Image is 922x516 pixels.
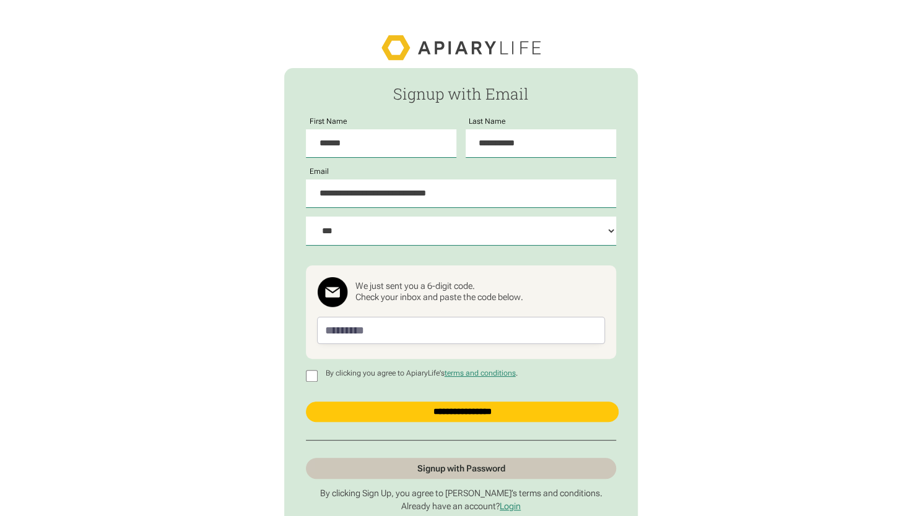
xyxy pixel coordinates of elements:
[306,458,615,479] a: Signup with Password
[306,85,615,103] h2: Signup with Email
[306,118,350,126] label: First Name
[445,369,516,377] a: terms and conditions
[322,369,521,377] p: By clicking you agree to ApiaryLife's .
[355,281,523,303] div: We just sent you a 6-digit code. Check your inbox and paste the code below.
[466,118,510,126] label: Last Name
[500,501,521,511] a: Login
[306,488,615,499] p: By clicking Sign Up, you agree to [PERSON_NAME]’s terms and conditions.
[306,501,615,512] p: Already have an account?
[306,168,333,176] label: Email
